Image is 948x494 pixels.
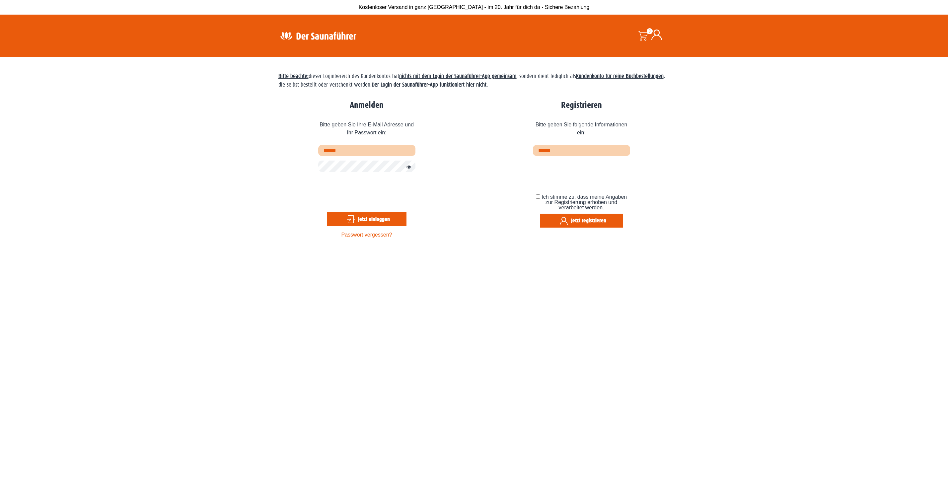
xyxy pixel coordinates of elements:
[536,194,540,199] input: Ich stimme zu, dass meine Angaben zur Registrierung erhoben und verarbeitet werden.
[533,100,630,110] h2: Registrieren
[318,116,415,145] span: Bitte geben Sie Ihre E-Mail Adresse und Ihr Passwort ein:
[576,73,664,79] strong: Kundenkonto für reine Buchbestellungen
[399,73,516,79] strong: nichts mit dem Login der Saunaführer-App gemeinsam
[542,194,627,210] span: Ich stimme zu, dass meine Angaben zur Registrierung erhoben und verarbeitet werden.
[327,212,406,226] button: Jetzt einloggen
[278,73,665,88] span: dieser Loginbereich des Kundenkontos hat , sondern dient lediglich als , die selbst bestellt oder...
[318,177,419,203] iframe: reCAPTCHA
[372,82,488,88] strong: Der Login der Saunaführer-App funktioniert hier nicht.
[318,100,415,110] h2: Anmelden
[533,161,634,186] iframe: reCAPTCHA
[359,4,590,10] span: Kostenloser Versand in ganz [GEOGRAPHIC_DATA] - im 20. Jahr für dich da - Sichere Bezahlung
[278,73,309,79] span: Bitte beachte:
[403,163,411,171] button: Passwort anzeigen
[341,232,392,238] a: Passwort vergessen?
[540,214,623,228] button: Jetzt registrieren
[647,28,653,34] span: 0
[533,116,630,145] span: Bitte geben Sie folgende Informationen ein:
